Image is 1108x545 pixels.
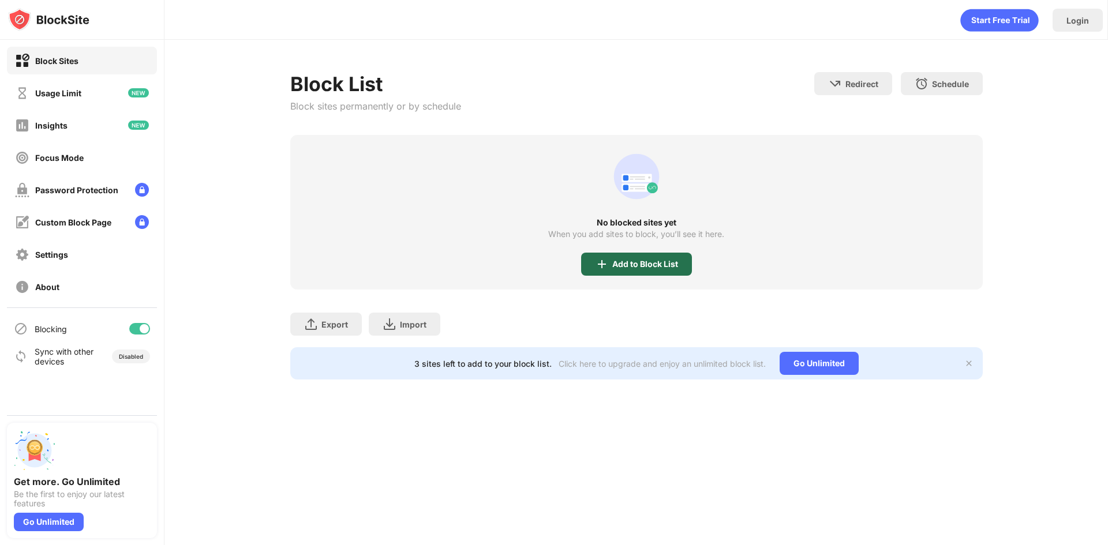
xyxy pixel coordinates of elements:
[135,215,149,229] img: lock-menu.svg
[964,359,974,368] img: x-button.svg
[35,88,81,98] div: Usage Limit
[35,250,68,260] div: Settings
[128,88,149,97] img: new-icon.svg
[35,153,84,163] div: Focus Mode
[548,230,724,239] div: When you add sites to block, you’ll see it here.
[35,282,59,292] div: About
[400,320,426,329] div: Import
[290,100,461,112] div: Block sites permanently or by schedule
[15,86,29,100] img: time-usage-off.svg
[15,54,29,68] img: block-on.svg
[8,8,89,31] img: logo-blocksite.svg
[932,79,969,89] div: Schedule
[128,121,149,130] img: new-icon.svg
[15,183,29,197] img: password-protection-off.svg
[35,185,118,195] div: Password Protection
[1066,16,1089,25] div: Login
[14,430,55,471] img: push-unlimited.svg
[35,324,67,334] div: Blocking
[15,118,29,133] img: insights-off.svg
[14,476,150,487] div: Get more. Go Unlimited
[559,359,766,369] div: Click here to upgrade and enjoy an unlimited block list.
[14,322,28,336] img: blocking-icon.svg
[845,79,878,89] div: Redirect
[321,320,348,329] div: Export
[35,347,94,366] div: Sync with other devices
[119,353,143,360] div: Disabled
[15,280,29,294] img: about-off.svg
[290,72,461,96] div: Block List
[14,490,150,508] div: Be the first to enjoy our latest features
[414,359,552,369] div: 3 sites left to add to your block list.
[14,349,28,363] img: sync-icon.svg
[15,247,29,262] img: settings-off.svg
[35,56,78,66] div: Block Sites
[35,121,68,130] div: Insights
[960,9,1039,32] div: animation
[15,215,29,230] img: customize-block-page-off.svg
[609,149,664,204] div: animation
[290,218,983,227] div: No blocked sites yet
[612,260,678,269] div: Add to Block List
[35,217,111,227] div: Custom Block Page
[14,513,84,531] div: Go Unlimited
[15,151,29,165] img: focus-off.svg
[780,352,859,375] div: Go Unlimited
[135,183,149,197] img: lock-menu.svg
